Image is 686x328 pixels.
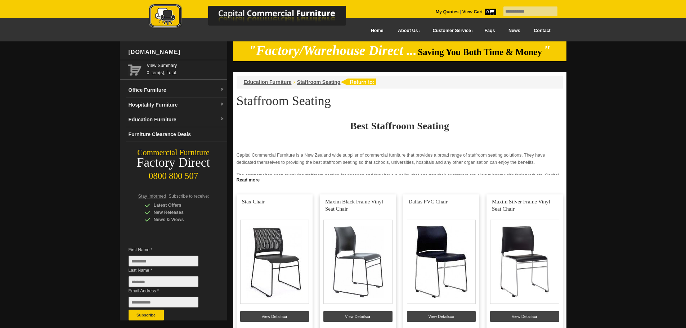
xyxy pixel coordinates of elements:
[248,43,417,58] em: "Factory/Warehouse Direct ...
[237,152,563,166] p: Capital Commercial Furniture is a New Zealand wide supplier of commercial furniture that provides...
[120,167,227,181] div: 0800 800 507
[350,120,449,131] strong: Best Staffroom Seating
[220,87,224,92] img: dropdown
[129,287,209,295] span: Email Address *
[390,23,425,39] a: About Us
[120,158,227,168] div: Factory Direct
[418,47,542,57] span: Saving You Both Time & Money
[485,9,496,15] span: 0
[527,23,557,39] a: Contact
[244,79,292,85] a: Education Furniture
[129,4,381,30] img: Capital Commercial Furniture Logo
[220,117,224,121] img: dropdown
[145,202,213,209] div: Latest Offers
[129,276,198,287] input: Last Name *
[340,78,376,85] img: return to
[129,4,381,32] a: Capital Commercial Furniture Logo
[543,43,551,58] em: "
[502,23,527,39] a: News
[461,9,496,14] a: View Cart0
[126,98,227,112] a: Hospitality Furnituredropdown
[129,310,164,320] button: Subscribe
[425,23,477,39] a: Customer Service
[145,216,213,223] div: News & Views
[126,127,227,142] a: Furniture Clearance Deals
[462,9,496,14] strong: View Cart
[293,78,295,86] li: ›
[297,79,341,85] a: Staffroom Seating
[233,175,566,184] a: Click to read more
[126,41,227,63] div: [DOMAIN_NAME]
[436,9,459,14] a: My Quotes
[147,62,224,75] span: 0 item(s), Total:
[129,246,209,253] span: First Name *
[129,256,198,266] input: First Name *
[129,297,198,307] input: Email Address *
[237,172,563,193] p: The company has been supplying staffroom seating for decades and they have a policy that ensures ...
[126,112,227,127] a: Education Furnituredropdown
[145,209,213,216] div: New Releases
[237,94,563,108] h1: Staffroom Seating
[120,148,227,158] div: Commercial Furniture
[220,102,224,107] img: dropdown
[129,267,209,274] span: Last Name *
[138,194,166,199] span: Stay Informed
[147,62,224,69] a: View Summary
[169,194,209,199] span: Subscribe to receive:
[126,83,227,98] a: Office Furnituredropdown
[478,23,502,39] a: Faqs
